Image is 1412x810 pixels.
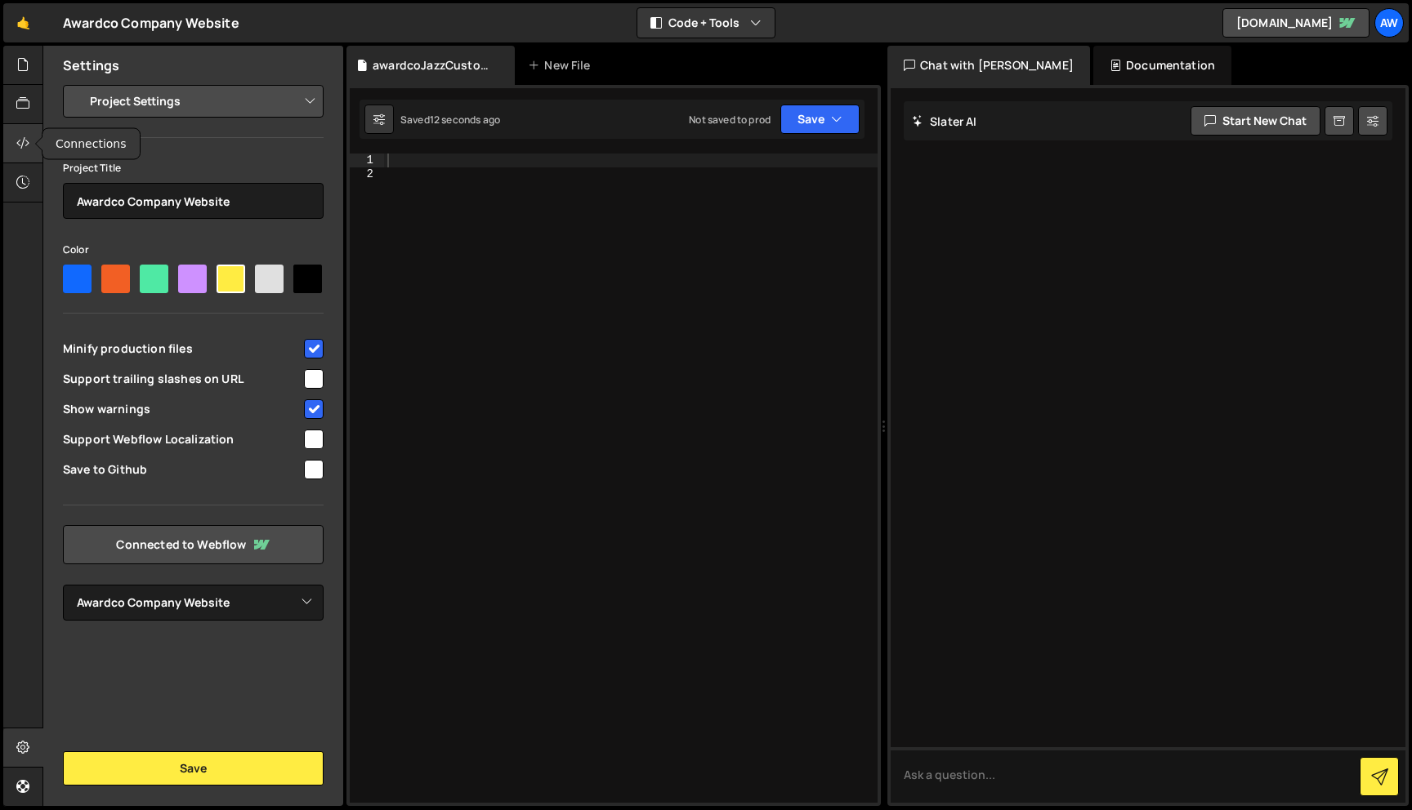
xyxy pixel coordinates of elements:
span: Minify production files [63,340,302,357]
h2: Settings [63,56,119,74]
a: 🤙 [3,3,43,42]
h2: Slater AI [912,113,977,129]
div: Saved [400,113,500,127]
div: Not saved to prod [689,113,771,127]
div: Documentation [1093,46,1231,85]
div: Chat with [PERSON_NAME] [887,46,1090,85]
button: Code + Tools [637,8,775,38]
div: New File [528,57,597,73]
span: Support trailing slashes on URL [63,371,302,387]
span: Save to Github [63,461,302,478]
span: Support Webflow Localization [63,431,302,447]
label: Color [63,242,89,258]
button: Save [780,105,860,134]
span: Show warnings [63,401,302,417]
button: Save [63,751,324,786]
div: awardcoJazzCustomerStory.js [373,57,495,73]
div: Connections [42,129,140,159]
a: Aw [1374,8,1404,38]
div: 2 [350,167,384,181]
div: 12 seconds ago [430,113,500,127]
input: Project name [63,183,324,219]
a: [DOMAIN_NAME] [1222,8,1370,38]
div: Awardco Company Website [63,13,239,33]
button: Start new chat [1191,106,1320,136]
a: Connected to Webflow [63,525,324,564]
div: 1 [350,154,384,167]
label: Project Title [63,160,121,176]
